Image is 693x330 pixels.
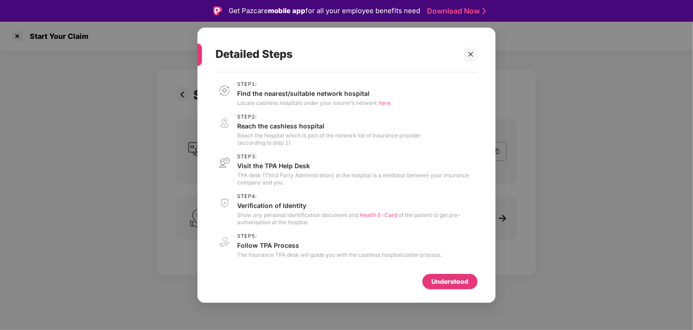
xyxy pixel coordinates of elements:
p: Locate cashless hospitals under your insurer’s network [237,99,392,106]
div: Understood [431,276,468,286]
img: svg+xml;base64,PHN2ZyB3aWR0aD0iNDAiIGhlaWdodD0iNDEiIHZpZXdCb3g9IjAgMCA0MCA0MSIgZmlsbD0ibm9uZSIgeG... [215,81,234,99]
img: svg+xml;base64,PHN2ZyB3aWR0aD0iNDAiIGhlaWdodD0iNDEiIHZpZXdCb3g9IjAgMCA0MCA0MSIgZmlsbD0ibm9uZSIgeG... [215,233,234,251]
span: close [468,51,474,57]
div: Detailed Steps [215,37,456,72]
p: The Insurance TPA desk will guide you with the cashless hospitalization process. [237,251,442,258]
span: Step 2 : [237,113,421,119]
span: Step 1 : [237,81,392,87]
img: svg+xml;base64,PHN2ZyB3aWR0aD0iNDAiIGhlaWdodD0iNDEiIHZpZXdCb3g9IjAgMCA0MCA0MSIgZmlsbD0ibm9uZSIgeG... [215,193,234,212]
img: Stroke [482,6,486,16]
img: Logo [213,6,222,15]
img: svg+xml;base64,PHN2ZyB3aWR0aD0iNDAiIGhlaWdodD0iNDEiIHZpZXdCb3g9IjAgMCA0MCA0MSIgZmlsbD0ibm9uZSIgeG... [215,113,234,132]
p: Find the nearest/suitable network hospital [237,89,392,97]
strong: mobile app [268,6,305,15]
p: Visit the TPA Help Desk [237,161,478,170]
p: Show any personal identification document and of the patient to get pre-authorisation at the hosp... [237,211,478,226]
p: Reach the hospital which is part of the network list of Insurance provider (according to step 1). [237,132,421,146]
span: Step 3 : [237,153,478,159]
p: Follow TPA Process [237,240,442,249]
span: Step 5 : [237,233,442,239]
span: here. [379,99,392,106]
span: Step 4 : [237,193,478,199]
p: TPA desk (Third Party Administration) at the hospital is a mediator between your insurance compan... [237,171,478,186]
a: Download Now [427,6,483,16]
div: Get Pazcare for all your employee benefits need [229,5,420,16]
span: Health E-Card [360,211,397,218]
p: Reach the cashless hospital [237,121,421,130]
p: Verification of Identity [237,201,478,209]
img: svg+xml;base64,PHN2ZyB3aWR0aD0iNDAiIGhlaWdodD0iNDEiIHZpZXdCb3g9IjAgMCA0MCA0MSIgZmlsbD0ibm9uZSIgeG... [215,153,234,172]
